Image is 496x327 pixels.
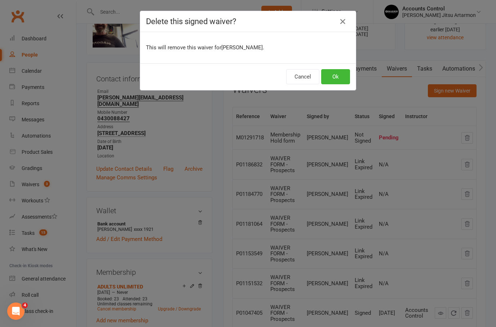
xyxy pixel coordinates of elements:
h4: Delete this signed waiver? [146,17,350,26]
button: Ok [321,69,350,84]
p: This will remove this waiver for [PERSON_NAME] . [146,43,350,52]
iframe: Intercom live chat [7,303,25,320]
span: 4 [22,303,28,308]
button: Cancel [286,69,319,84]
